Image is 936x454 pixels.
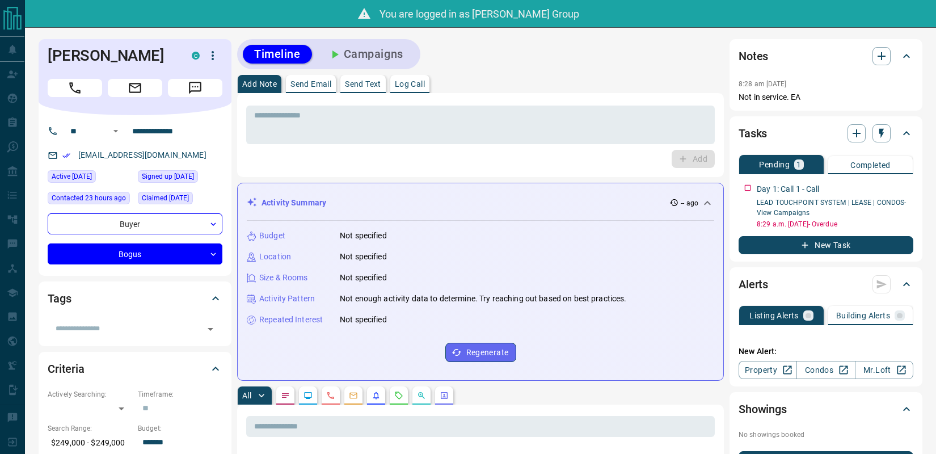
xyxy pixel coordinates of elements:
button: Open [203,321,218,337]
p: New Alert: [739,346,913,358]
p: Send Text [345,80,381,88]
p: Completed [850,161,891,169]
p: No showings booked [739,430,913,440]
p: Day 1: Call 1 - Call [757,183,820,195]
p: Add Note [242,80,277,88]
h2: Criteria [48,360,85,378]
svg: Emails [349,391,358,400]
svg: Opportunities [417,391,426,400]
p: Pending [759,161,790,169]
button: New Task [739,236,913,254]
p: Location [259,251,291,263]
h2: Tasks [739,124,767,142]
p: Budget: [138,423,222,434]
p: Activity Summary [262,197,326,209]
p: Not specified [340,314,387,326]
button: Timeline [243,45,312,64]
div: Wed Apr 05 2017 [138,170,222,186]
div: Activity Summary-- ago [247,192,714,213]
p: Not enough activity data to determine. Try reaching out based on best practices. [340,293,627,305]
p: Budget [259,230,285,242]
a: [EMAIL_ADDRESS][DOMAIN_NAME] [78,150,206,159]
svg: Calls [326,391,335,400]
div: Tags [48,285,222,312]
h2: Alerts [739,275,768,293]
p: Building Alerts [836,312,890,320]
div: Buyer [48,213,222,234]
h2: Showings [739,400,787,418]
p: Actively Searching: [48,389,132,400]
svg: Listing Alerts [372,391,381,400]
span: Claimed [DATE] [142,192,189,204]
p: Search Range: [48,423,132,434]
h1: [PERSON_NAME] [48,47,175,65]
div: Criteria [48,355,222,382]
button: Regenerate [445,343,516,362]
span: Call [48,79,102,97]
a: Condos [796,361,855,379]
div: Bogus [48,243,222,264]
div: Alerts [739,271,913,298]
span: You are logged in as [PERSON_NAME] Group [380,8,579,20]
span: Message [168,79,222,97]
p: Activity Pattern [259,293,315,305]
p: All [242,392,251,400]
svg: Email Verified [62,152,70,159]
p: Repeated Interest [259,314,323,326]
a: Mr.Loft [855,361,913,379]
p: Not specified [340,251,387,263]
svg: Requests [394,391,403,400]
p: 8:29 a.m. [DATE] - Overdue [757,219,913,229]
div: Mon Aug 18 2025 [48,170,132,186]
p: Not specified [340,230,387,242]
div: Mon Aug 18 2025 [138,192,222,208]
p: Log Call [395,80,425,88]
svg: Notes [281,391,290,400]
a: Property [739,361,797,379]
p: 8:28 am [DATE] [739,80,787,88]
div: Notes [739,43,913,70]
div: Mon Aug 18 2025 [48,192,132,208]
div: Showings [739,396,913,423]
p: Timeframe: [138,389,222,400]
span: Active [DATE] [52,171,92,182]
p: Not in service. EA [739,91,913,103]
h2: Notes [739,47,768,65]
h2: Tags [48,289,71,308]
p: Listing Alerts [749,312,799,320]
p: 1 [796,161,801,169]
a: LEAD TOUCHPOINT SYSTEM | LEASE | CONDOS- View Campaigns [757,199,907,217]
svg: Lead Browsing Activity [303,391,313,400]
p: -- ago [681,198,698,208]
p: Size & Rooms [259,272,308,284]
span: Contacted 23 hours ago [52,192,126,204]
p: $249,000 - $249,000 [48,434,132,452]
div: condos.ca [192,52,200,60]
button: Campaigns [317,45,415,64]
span: Signed up [DATE] [142,171,194,182]
svg: Agent Actions [440,391,449,400]
button: Open [109,124,123,138]
div: Tasks [739,120,913,147]
p: Not specified [340,272,387,284]
p: Send Email [290,80,331,88]
span: Email [108,79,162,97]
